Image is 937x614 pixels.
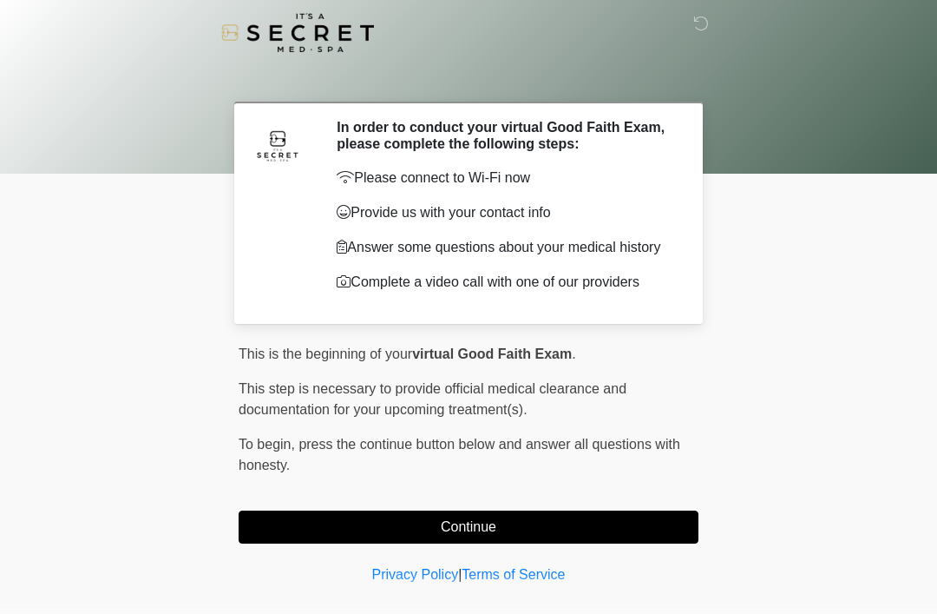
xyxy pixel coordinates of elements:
[337,168,672,188] p: Please connect to Wi-Fi now
[337,272,672,293] p: Complete a video call with one of our providers
[239,511,698,544] button: Continue
[221,13,374,52] img: It's A Secret Med Spa Logo
[458,567,462,582] a: |
[572,347,575,361] span: .
[337,202,672,223] p: Provide us with your contact info
[239,381,626,417] span: This step is necessary to provide official medical clearance and documentation for your upcoming ...
[239,437,298,452] span: To begin,
[239,437,680,472] span: press the continue button below and answer all questions with honesty.
[462,567,565,582] a: Terms of Service
[337,119,672,152] h2: In order to conduct your virtual Good Faith Exam, please complete the following steps:
[372,567,459,582] a: Privacy Policy
[252,119,304,171] img: Agent Avatar
[337,237,672,258] p: Answer some questions about your medical history
[226,63,711,95] h1: ‎ ‎
[412,347,572,361] strong: virtual Good Faith Exam
[239,347,412,361] span: This is the beginning of your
